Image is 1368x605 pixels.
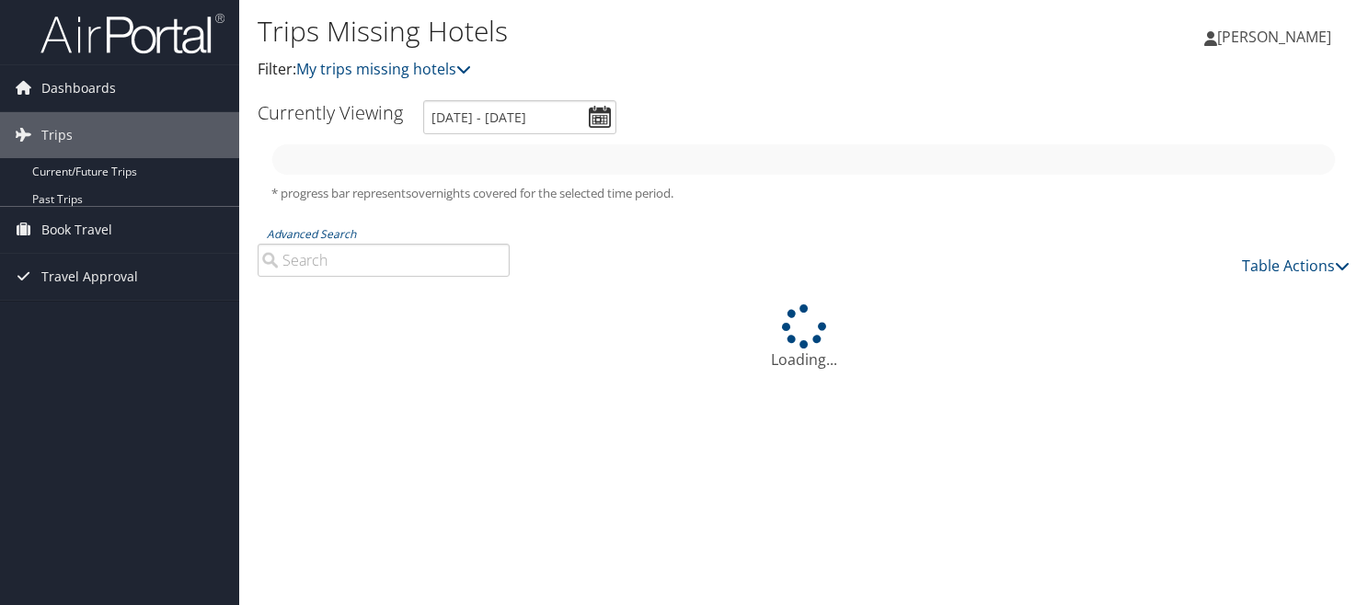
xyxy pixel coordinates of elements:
span: Dashboards [41,65,116,111]
h3: Currently Viewing [258,100,403,125]
a: Table Actions [1242,256,1350,276]
a: Advanced Search [267,226,356,242]
p: Filter: [258,58,985,82]
span: Travel Approval [41,254,138,300]
h1: Trips Missing Hotels [258,12,985,51]
span: Trips [41,112,73,158]
a: My trips missing hotels [296,59,471,79]
span: [PERSON_NAME] [1217,27,1331,47]
input: [DATE] - [DATE] [423,100,616,134]
h5: * progress bar represents overnights covered for the selected time period. [271,185,1336,202]
span: Book Travel [41,207,112,253]
input: Advanced Search [258,244,510,277]
div: Loading... [258,304,1350,371]
a: [PERSON_NAME] [1204,9,1350,64]
img: airportal-logo.png [40,12,224,55]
